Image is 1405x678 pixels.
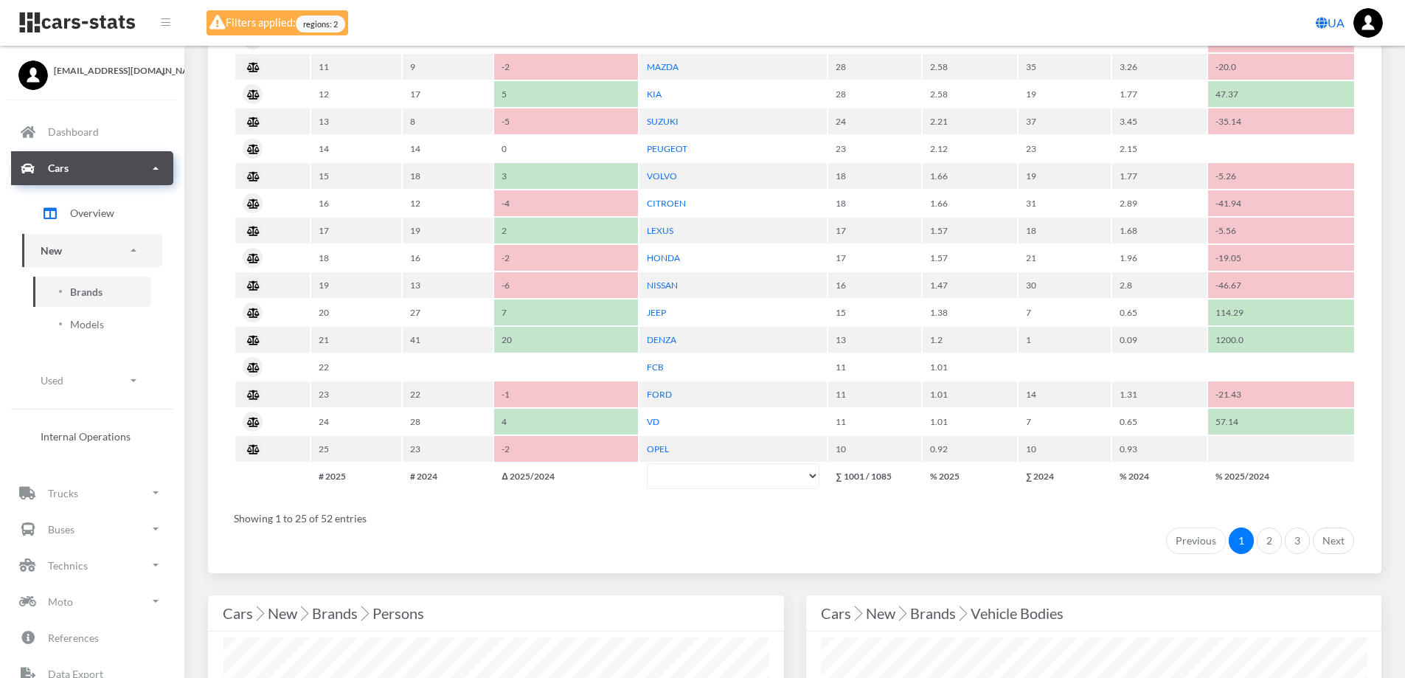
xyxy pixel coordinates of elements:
[828,54,921,80] td: 28
[923,272,1017,298] td: 1.47
[1112,81,1207,107] td: 1.77
[11,620,173,654] a: References
[1019,381,1111,407] td: 14
[48,520,74,539] p: Buses
[494,409,638,435] td: 4
[48,484,78,502] p: Trucks
[923,190,1017,216] td: 1.66
[828,463,921,489] th: ∑ 1001 / 1085
[22,195,162,232] a: Overview
[828,163,921,189] td: 18
[41,241,62,260] p: New
[923,163,1017,189] td: 1.66
[22,421,162,452] a: Internal Operations
[923,327,1017,353] td: 1.2
[1019,300,1111,325] td: 7
[1019,463,1111,489] th: ∑ 2024
[311,136,401,162] td: 14
[48,629,99,647] p: References
[923,136,1017,162] td: 2.12
[403,163,493,189] td: 18
[923,218,1017,243] td: 1.57
[22,234,162,267] a: New
[311,108,401,134] td: 13
[647,443,669,454] a: OPEL
[828,136,921,162] td: 23
[923,381,1017,407] td: 1.01
[494,272,638,298] td: -6
[1112,108,1207,134] td: 3.45
[647,61,679,72] a: MAZDA
[11,584,173,618] a: Moto
[828,381,921,407] td: 11
[311,300,401,325] td: 20
[1112,54,1207,80] td: 3.26
[223,601,769,625] div: Cars New Brands Persons
[22,364,162,397] a: Used
[403,463,493,489] th: # 2024
[494,190,638,216] td: -4
[207,10,348,35] div: Filters applied:
[494,136,638,162] td: 0
[311,54,401,80] td: 11
[1019,218,1111,243] td: 18
[311,436,401,462] td: 25
[403,136,493,162] td: 14
[828,327,921,353] td: 13
[1019,327,1111,353] td: 1
[1112,245,1207,271] td: 1.96
[1112,463,1207,489] th: % 2024
[311,245,401,271] td: 18
[647,389,672,400] a: FORD
[311,409,401,435] td: 24
[311,381,401,407] td: 23
[403,190,493,216] td: 12
[11,151,173,185] a: Cars
[1112,190,1207,216] td: 2.89
[923,108,1017,134] td: 2.21
[647,307,666,318] a: JEEP
[70,316,104,332] span: Models
[311,163,401,189] td: 15
[311,463,401,489] th: # 2025
[494,381,638,407] td: -1
[1229,527,1254,554] a: 1
[1112,327,1207,353] td: 0.09
[1208,108,1354,134] td: -35.14
[494,54,638,80] td: -2
[1112,436,1207,462] td: 0.93
[1112,409,1207,435] td: 0.65
[311,354,401,380] td: 22
[33,309,151,339] a: Models
[828,409,921,435] td: 11
[48,122,99,141] p: Dashboard
[647,280,678,291] a: NISSAN
[647,143,687,154] a: PEUGEOT
[828,436,921,462] td: 10
[403,81,493,107] td: 17
[647,116,679,127] a: SUZUKI
[1019,245,1111,271] td: 21
[647,416,659,427] a: VD
[1310,8,1350,38] a: UA
[494,327,638,353] td: 20
[11,512,173,546] a: Buses
[234,502,1356,526] div: Showing 1 to 25 of 52 entries
[1208,272,1354,298] td: -46.67
[828,272,921,298] td: 16
[923,81,1017,107] td: 2.58
[494,218,638,243] td: 2
[647,198,686,209] a: CITROEN
[41,429,131,444] span: Internal Operations
[828,108,921,134] td: 24
[403,272,493,298] td: 13
[647,362,664,373] a: FCB
[1019,190,1111,216] td: 31
[494,300,638,325] td: 7
[1353,8,1383,38] a: ...
[1208,54,1354,80] td: -20.0
[923,463,1017,489] th: % 2025
[403,218,493,243] td: 19
[48,556,88,575] p: Technics
[403,436,493,462] td: 23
